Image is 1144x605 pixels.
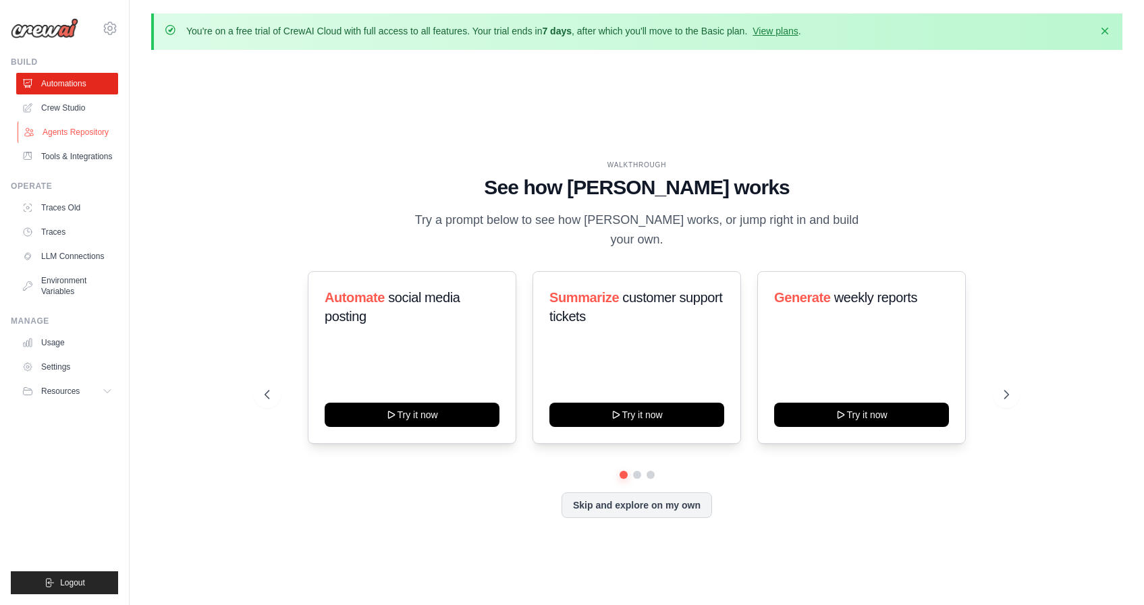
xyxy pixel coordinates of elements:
div: Build [11,57,118,67]
div: Operate [11,181,118,192]
span: customer support tickets [549,290,722,324]
a: Agents Repository [18,121,119,143]
button: Logout [11,571,118,594]
span: Generate [774,290,831,305]
span: Resources [41,386,80,397]
button: Try it now [325,403,499,427]
p: Try a prompt below to see how [PERSON_NAME] works, or jump right in and build your own. [410,210,864,250]
a: Environment Variables [16,270,118,302]
a: LLM Connections [16,246,118,267]
a: Traces Old [16,197,118,219]
a: Tools & Integrations [16,146,118,167]
a: Traces [16,221,118,243]
div: WALKTHROUGH [265,160,1009,170]
a: Automations [16,73,118,94]
a: Crew Studio [16,97,118,119]
button: Try it now [549,403,724,427]
a: Settings [16,356,118,378]
a: Usage [16,332,118,353]
strong: 7 days [542,26,572,36]
button: Skip and explore on my own [562,492,712,518]
div: Manage [11,316,118,326]
a: View plans [753,26,798,36]
span: Automate [325,290,385,305]
span: weekly reports [834,290,917,305]
span: Logout [60,577,85,588]
span: Summarize [549,290,619,305]
h1: See how [PERSON_NAME] works [265,175,1009,200]
span: social media posting [325,290,460,324]
p: You're on a free trial of CrewAI Cloud with full access to all features. Your trial ends in , aft... [186,24,801,38]
button: Resources [16,380,118,402]
img: Logo [11,18,78,38]
button: Try it now [774,403,949,427]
